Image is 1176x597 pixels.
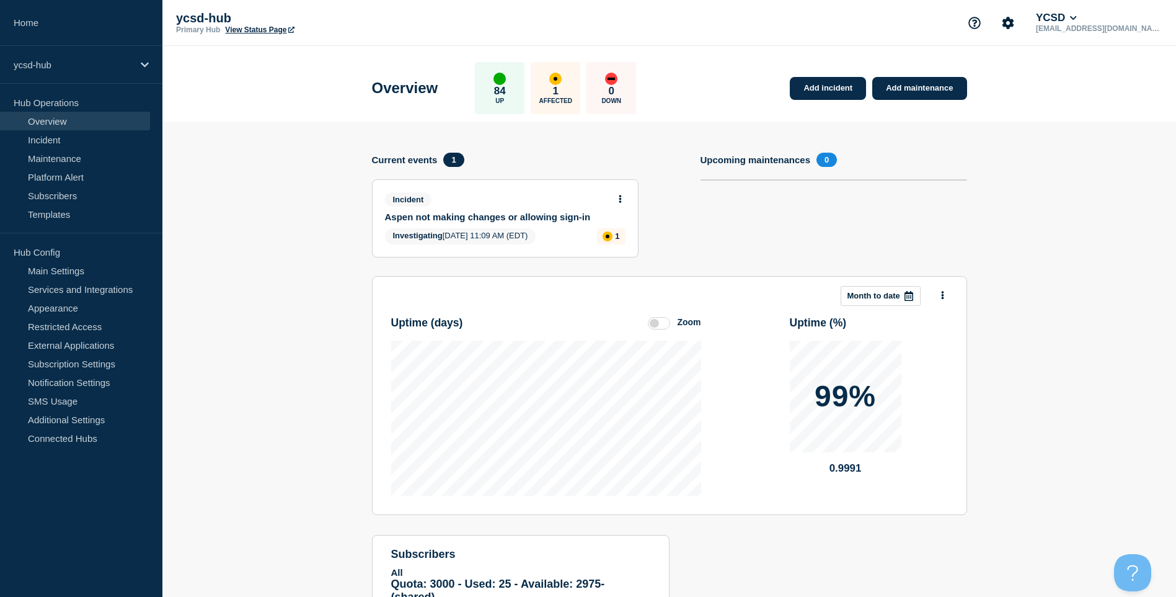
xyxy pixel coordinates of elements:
[176,25,220,34] p: Primary Hub
[790,462,901,475] p: 0.9991
[393,231,443,240] span: Investigating
[385,192,432,207] span: Incident
[701,155,811,165] h4: Upcoming maintenances
[372,79,438,97] h1: Overview
[603,231,612,241] div: affected
[391,548,650,561] h4: subscribers
[385,212,609,222] a: Aspen not making changes or allowing sign-in
[553,85,559,97] p: 1
[391,316,463,330] h3: Uptime ( days )
[391,567,650,578] p: All
[385,228,536,245] span: [DATE] 11:09 AM (EDT)
[539,97,572,104] p: Affected
[1033,12,1079,24] button: YCSD
[847,291,900,300] p: Month to date
[815,382,876,411] p: 99%
[872,77,966,100] a: Add maintenance
[677,317,701,327] div: Zoom
[841,286,921,306] button: Month to date
[494,85,506,97] p: 84
[1033,24,1162,33] p: [EMAIL_ADDRESS][DOMAIN_NAME]
[609,85,614,97] p: 0
[14,60,133,70] p: ycsd-hub
[176,11,424,25] p: ycsd-hub
[615,231,619,241] p: 1
[962,10,988,36] button: Support
[816,153,837,167] span: 0
[443,153,464,167] span: 1
[225,25,294,34] a: View Status Page
[790,316,847,330] h3: Uptime ( % )
[549,73,562,85] div: affected
[995,10,1021,36] button: Account settings
[372,155,438,165] h4: Current events
[601,97,621,104] p: Down
[790,77,866,100] a: Add incident
[605,73,617,85] div: down
[1114,554,1151,591] iframe: Help Scout Beacon - Open
[495,97,504,104] p: Up
[493,73,506,85] div: up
